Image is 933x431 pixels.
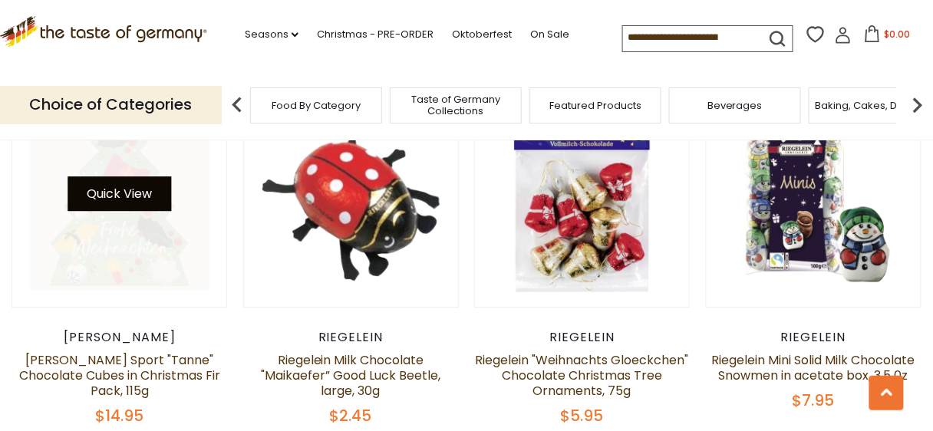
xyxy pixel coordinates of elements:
[707,92,921,306] img: Riegelein Mini Solid Milk Chocolate Snowmen in acetate box, 3.5 0z
[549,100,641,111] a: Featured Products
[902,90,933,120] img: next arrow
[476,351,689,400] a: Riegelein "Weihnachts Gloeckchen" Chocolate Christmas Tree Ornaments, 75g
[272,100,361,111] a: Food By Category
[475,92,689,306] img: Riegelein "Weihnachts Gloeckchen" Chocolate Christmas Tree Ornaments, 75g
[530,26,569,43] a: On Sale
[245,26,298,43] a: Seasons
[95,405,143,426] span: $14.95
[19,351,220,400] a: [PERSON_NAME] Sport "Tanne" Chocolate Cubes in Christmas Fir Pack, 115g
[884,28,910,41] span: $0.00
[855,25,920,48] button: $0.00
[317,26,434,43] a: Christmas - PRE-ORDER
[222,90,252,120] img: previous arrow
[243,330,459,345] div: Riegelein
[712,351,915,384] a: Riegelein Mini Solid Milk Chocolate Snowmen in acetate box, 3.5 0z
[707,100,763,111] a: Beverages
[330,405,372,426] span: $2.45
[12,92,226,306] img: Ritter Sport "Tanne" Chocolate Cubes in Christmas Fir Pack, 115g
[793,390,835,411] span: $7.95
[244,92,458,306] img: Riegelein Milk Chocolate "Maikaefer” Good Luck Beetle, large, 30g
[12,330,227,345] div: [PERSON_NAME]
[706,330,921,345] div: Riegelein
[452,26,512,43] a: Oktoberfest
[561,405,604,426] span: $5.95
[68,176,171,211] button: Quick View
[394,94,517,117] a: Taste of Germany Collections
[474,330,690,345] div: Riegelein
[261,351,440,400] a: Riegelein Milk Chocolate "Maikaefer” Good Luck Beetle, large, 30g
